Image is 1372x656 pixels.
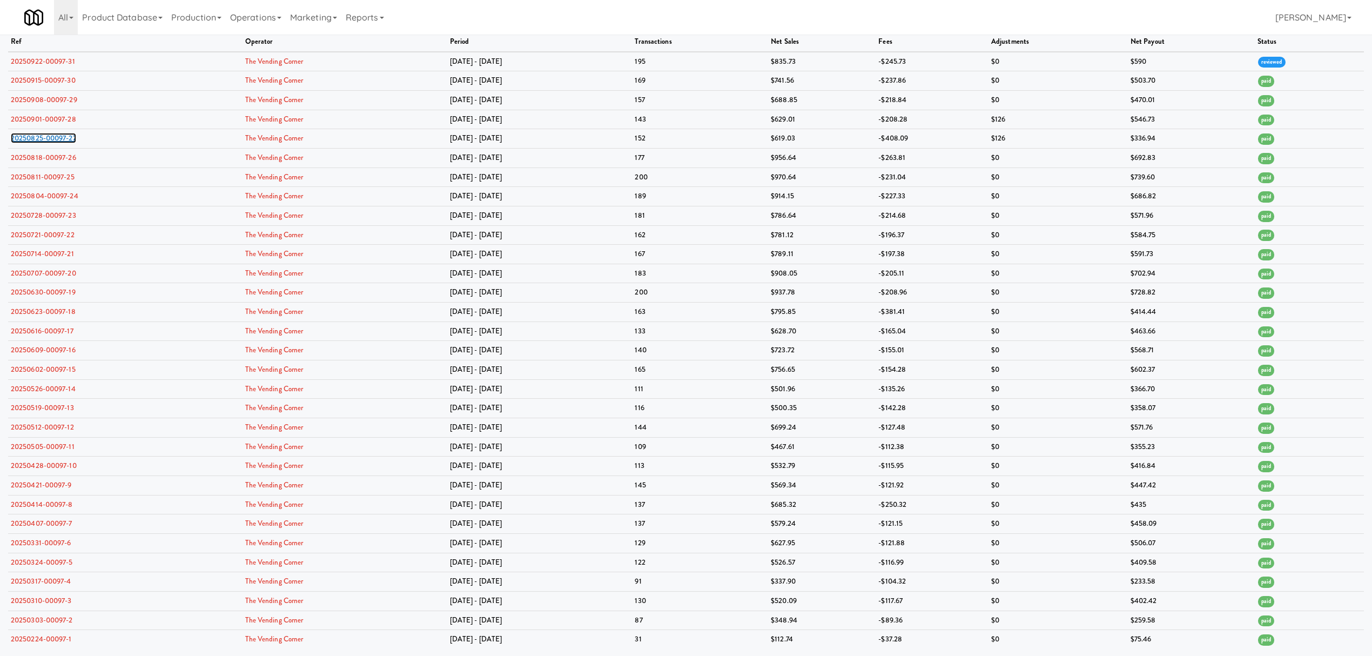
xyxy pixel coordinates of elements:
td: $0 [988,399,1128,418]
td: -$237.86 [876,71,988,91]
td: 189 [632,187,768,206]
td: [DATE] - [DATE] [447,514,633,534]
span: paid [1258,558,1274,569]
td: -$197.38 [876,245,988,264]
th: adjustments [988,32,1128,52]
span: paid [1258,500,1274,511]
td: [DATE] - [DATE] [447,303,633,322]
td: $584.75 [1128,225,1255,245]
td: $348.94 [768,611,876,630]
td: $532.79 [768,457,876,476]
th: status [1255,32,1364,52]
td: $781.12 [768,225,876,245]
td: $447.42 [1128,476,1255,496]
td: [DATE] - [DATE] [447,168,633,187]
td: $0 [988,457,1128,476]
td: [DATE] - [DATE] [447,129,633,149]
td: $337.90 [768,572,876,592]
td: $739.60 [1128,168,1255,187]
td: $568.71 [1128,341,1255,360]
td: 177 [632,148,768,168]
a: 20250303-00097-2 [11,615,73,625]
a: The Vending Corner [245,95,304,105]
td: -$155.01 [876,341,988,360]
span: paid [1258,519,1274,530]
td: $0 [988,206,1128,225]
a: The Vending Corner [245,345,304,355]
span: paid [1258,269,1274,280]
td: [DATE] - [DATE] [447,476,633,496]
a: 20250512-00097-12 [11,422,74,432]
span: paid [1258,287,1274,299]
td: 122 [632,553,768,572]
th: ref [8,32,243,52]
td: -$205.11 [876,264,988,283]
td: [DATE] - [DATE] [447,322,633,341]
span: paid [1258,345,1274,357]
a: The Vending Corner [245,75,304,85]
td: $112.74 [768,630,876,649]
td: 163 [632,303,768,322]
span: paid [1258,95,1274,106]
a: The Vending Corner [245,499,304,510]
td: $501.96 [768,379,876,399]
a: The Vending Corner [245,172,304,182]
a: The Vending Corner [245,634,304,644]
a: 20250714-00097-21 [11,249,74,259]
td: -$408.09 [876,129,988,149]
span: paid [1258,596,1274,607]
td: -$165.04 [876,322,988,341]
td: -$115.95 [876,457,988,476]
span: paid [1258,577,1274,588]
span: paid [1258,115,1274,126]
td: $366.70 [1128,379,1255,399]
a: The Vending Corner [245,480,304,490]
td: $463.66 [1128,322,1255,341]
td: 116 [632,399,768,418]
a: The Vending Corner [245,133,304,143]
td: 165 [632,360,768,380]
td: $692.83 [1128,148,1255,168]
td: 87 [632,611,768,630]
td: $0 [988,187,1128,206]
td: [DATE] - [DATE] [447,611,633,630]
td: $470.01 [1128,90,1255,110]
td: [DATE] - [DATE] [447,110,633,129]
td: [DATE] - [DATE] [447,52,633,71]
td: -$250.32 [876,495,988,514]
a: The Vending Corner [245,114,304,124]
td: -$37.28 [876,630,988,649]
td: -$231.04 [876,168,988,187]
td: -$89.36 [876,611,988,630]
td: $0 [988,245,1128,264]
td: 157 [632,90,768,110]
td: $0 [988,534,1128,553]
td: $0 [988,341,1128,360]
span: paid [1258,480,1274,492]
td: $0 [988,168,1128,187]
td: $402.42 [1128,591,1255,611]
a: 20250317-00097-4 [11,576,71,586]
td: 167 [632,245,768,264]
td: [DATE] - [DATE] [447,418,633,438]
td: $409.58 [1128,553,1255,572]
a: 20250616-00097-17 [11,326,73,336]
td: -$263.81 [876,148,988,168]
span: paid [1258,211,1274,222]
td: $520.09 [768,591,876,611]
td: $506.07 [1128,534,1255,553]
td: [DATE] - [DATE] [447,553,633,572]
td: $0 [988,264,1128,283]
td: 152 [632,129,768,149]
td: -$121.88 [876,534,988,553]
td: $569.34 [768,476,876,496]
a: The Vending Corner [245,287,304,297]
span: paid [1258,365,1274,376]
td: $602.37 [1128,360,1255,380]
td: $126 [988,129,1128,149]
td: $0 [988,591,1128,611]
a: 20250908-00097-29 [11,95,77,105]
span: paid [1258,615,1274,627]
td: [DATE] - [DATE] [447,399,633,418]
td: $414.44 [1128,303,1255,322]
